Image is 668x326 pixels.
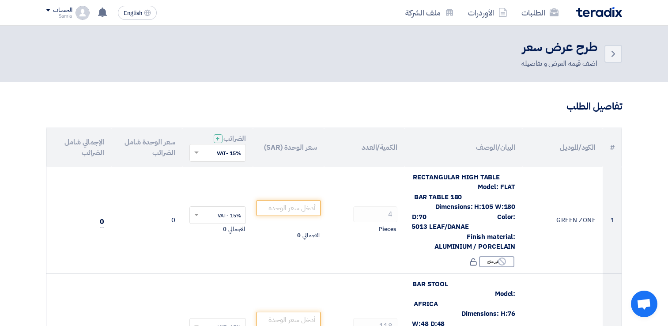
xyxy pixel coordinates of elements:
a: ملف الشركة [398,2,461,23]
a: الأوردرات [461,2,514,23]
div: اضف قيمه العرض و تفاصيله [521,58,597,69]
ng-select: VAT [189,206,246,224]
span: + [215,133,220,144]
span: English [124,10,142,16]
input: RFQ_STEP1.ITEMS.2.AMOUNT_TITLE [353,206,397,222]
span: Pieces [378,225,396,234]
div: غير متاح [479,256,514,267]
img: profile_test.png [75,6,90,20]
th: سعر الوحدة (SAR) [253,128,324,167]
h3: تفاصيل الطلب [46,100,622,114]
span: 0 [223,225,226,234]
span: الاجمالي [302,231,319,240]
div: Samia [46,14,72,19]
input: أدخل سعر الوحدة [257,200,321,216]
span: 0 [297,231,301,240]
h2: طرح عرض سعر [521,39,597,56]
th: # [603,128,622,167]
td: 0 [111,167,182,274]
a: Open chat [631,291,657,317]
th: الكود/الموديل [522,128,603,167]
th: الضرائب [182,128,253,167]
th: سعر الوحدة شامل الضرائب [111,128,182,167]
td: GREEN ZONE [522,167,603,274]
div: الحساب [53,7,72,14]
span: RECTANGULAR HIGH TABLE Model: FLAT BAR TABLE 180 Dimensions: H:105 W:180 D:70 Color: 5013 LEAF/DA... [411,172,515,252]
th: البيان/الوصف [404,128,523,167]
button: English [118,6,157,20]
td: 1 [603,167,622,274]
a: الطلبات [514,2,566,23]
span: الاجمالي [228,225,245,234]
img: Teradix logo [576,7,622,17]
span: 0 [100,216,104,227]
th: الإجمالي شامل الضرائب [46,128,111,167]
th: الكمية/العدد [324,128,404,167]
